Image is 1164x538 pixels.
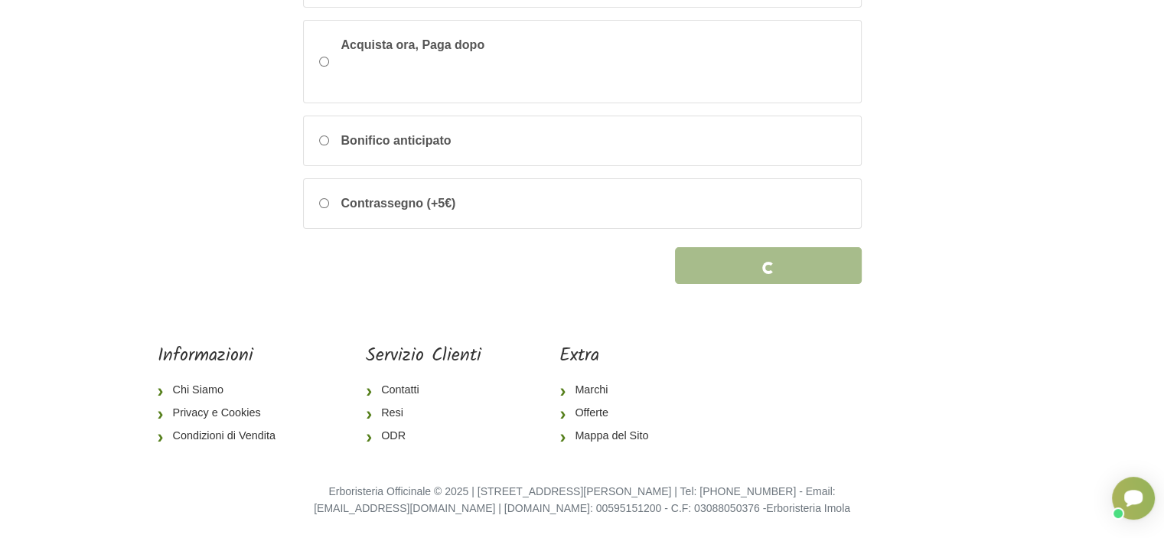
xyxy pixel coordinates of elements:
[366,425,481,448] a: ODR
[366,345,481,367] h5: Servizio Clienti
[319,198,329,208] input: Contrassegno (+5€)
[319,135,329,145] input: Bonifico anticipato
[559,402,660,425] a: Offerte
[366,402,481,425] a: Resi
[559,345,660,367] h5: Extra
[1112,477,1155,520] iframe: Smartsupp widget button
[341,194,456,213] span: Contrassegno (+5€)
[559,425,660,448] a: Mappa del Sito
[158,402,288,425] a: Privacy e Cookies
[341,36,571,87] span: Acquista ora, Paga dopo
[341,132,452,150] span: Bonifico anticipato
[158,345,288,367] h5: Informazioni
[341,54,571,82] iframe: PayPal Message 1
[739,345,1006,399] iframe: fb:page Facebook Social Plugin
[158,425,288,448] a: Condizioni di Vendita
[366,379,481,402] a: Contatti
[559,379,660,402] a: Marchi
[314,485,850,514] small: Erboristeria Officinale © 2025 | [STREET_ADDRESS][PERSON_NAME] | Tel: [PHONE_NUMBER] - Email: [EM...
[158,379,288,402] a: Chi Siamo
[766,502,850,514] a: Erboristeria Imola
[319,57,329,67] input: Acquista ora, Paga dopo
